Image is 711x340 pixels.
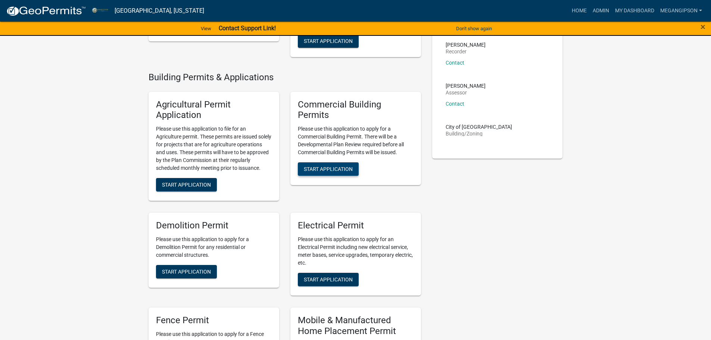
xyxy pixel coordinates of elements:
[304,166,353,172] span: Start Application
[446,124,512,130] p: City of [GEOGRAPHIC_DATA]
[162,182,211,188] span: Start Application
[298,162,359,176] button: Start Application
[446,83,486,88] p: [PERSON_NAME]
[701,22,705,31] button: Close
[156,235,272,259] p: Please use this application to apply for a Demolition Permit for any residential or commercial st...
[298,125,414,156] p: Please use this application to apply for a Commercial Building Permit. There will be a Developmen...
[657,4,705,18] a: megangipson
[298,99,414,121] h5: Commercial Building Permits
[446,49,486,54] p: Recorder
[156,99,272,121] h5: Agricultural Permit Application
[569,4,590,18] a: Home
[162,269,211,275] span: Start Application
[304,277,353,283] span: Start Application
[219,25,276,32] strong: Contact Support Link!
[446,90,486,95] p: Assessor
[156,220,272,231] h5: Demolition Permit
[298,235,414,267] p: Please use this application to apply for an Electrical Permit including new electrical service, m...
[156,315,272,326] h5: Fence Permit
[115,4,204,17] a: [GEOGRAPHIC_DATA], [US_STATE]
[156,265,217,278] button: Start Application
[590,4,612,18] a: Admin
[446,42,486,47] p: [PERSON_NAME]
[612,4,657,18] a: My Dashboard
[298,220,414,231] h5: Electrical Permit
[453,22,495,35] button: Don't show again
[198,22,214,35] a: View
[446,101,464,107] a: Contact
[446,60,464,66] a: Contact
[304,38,353,44] span: Start Application
[92,6,109,16] img: Miami County, Indiana
[298,273,359,286] button: Start Application
[701,22,705,32] span: ×
[156,178,217,191] button: Start Application
[149,72,421,83] h4: Building Permits & Applications
[298,315,414,337] h5: Mobile & Manufactured Home Placement Permit
[298,34,359,48] button: Start Application
[446,131,512,136] p: Building/Zoning
[156,125,272,172] p: Please use this application to file for an Agriculture permit. These permits are issued solely fo...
